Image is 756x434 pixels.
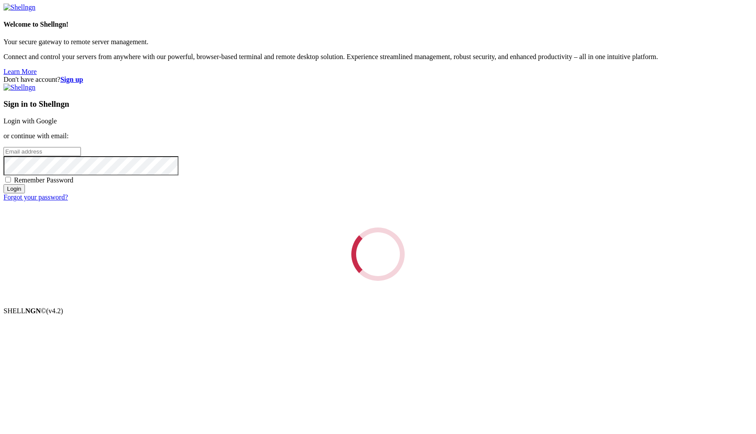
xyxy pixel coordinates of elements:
[3,132,752,140] p: or continue with email:
[351,227,405,281] div: Loading...
[3,307,63,315] span: SHELL ©
[14,176,73,184] span: Remember Password
[3,21,752,28] h4: Welcome to Shellngn!
[60,76,83,83] a: Sign up
[25,307,41,315] b: NGN
[3,68,37,75] a: Learn More
[3,99,752,109] h3: Sign in to Shellngn
[3,38,752,46] p: Your secure gateway to remote server management.
[46,307,63,315] span: 4.2.0
[3,117,57,125] a: Login with Google
[3,147,81,156] input: Email address
[3,3,35,11] img: Shellngn
[3,53,752,61] p: Connect and control your servers from anywhere with our powerful, browser-based terminal and remo...
[3,193,68,201] a: Forgot your password?
[3,184,25,193] input: Login
[3,76,752,84] div: Don't have account?
[3,84,35,91] img: Shellngn
[5,177,11,182] input: Remember Password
